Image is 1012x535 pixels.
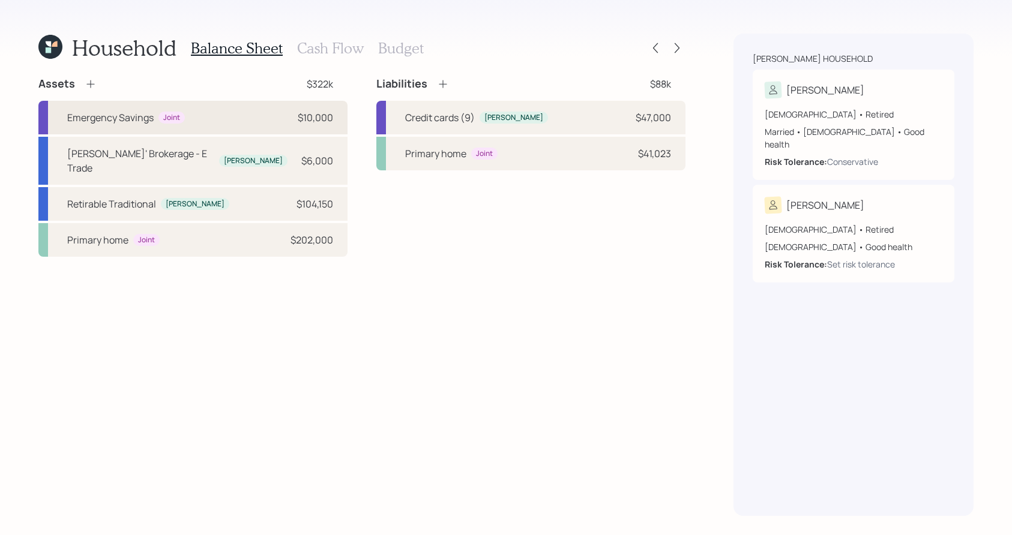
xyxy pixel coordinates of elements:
[297,40,364,57] h3: Cash Flow
[376,77,427,91] h4: Liabilities
[166,199,224,209] div: [PERSON_NAME]
[405,110,475,125] div: Credit cards (9)
[301,154,333,168] div: $6,000
[484,113,543,123] div: [PERSON_NAME]
[67,146,214,175] div: [PERSON_NAME]' Brokerage - E Trade
[291,233,333,247] div: $202,000
[650,77,671,91] div: $88k
[67,110,154,125] div: Emergency Savings
[67,197,156,211] div: Retirable Traditional
[827,155,878,168] div: Conservative
[298,110,333,125] div: $10,000
[765,156,827,167] b: Risk Tolerance:
[753,53,873,65] div: [PERSON_NAME] household
[827,258,895,270] div: Set risk tolerance
[163,113,180,123] div: Joint
[765,108,942,121] div: [DEMOGRAPHIC_DATA] • Retired
[67,233,128,247] div: Primary home
[307,77,333,91] div: $322k
[138,235,155,245] div: Joint
[765,241,942,253] div: [DEMOGRAPHIC_DATA] • Good health
[405,146,466,161] div: Primary home
[638,146,671,161] div: $41,023
[765,125,942,151] div: Married • [DEMOGRAPHIC_DATA] • Good health
[38,77,75,91] h4: Assets
[72,35,176,61] h1: Household
[765,223,942,236] div: [DEMOGRAPHIC_DATA] • Retired
[636,110,671,125] div: $47,000
[224,156,283,166] div: [PERSON_NAME]
[786,83,864,97] div: [PERSON_NAME]
[191,40,283,57] h3: Balance Sheet
[786,198,864,212] div: [PERSON_NAME]
[297,197,333,211] div: $104,150
[378,40,424,57] h3: Budget
[765,259,827,270] b: Risk Tolerance:
[476,149,493,159] div: Joint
